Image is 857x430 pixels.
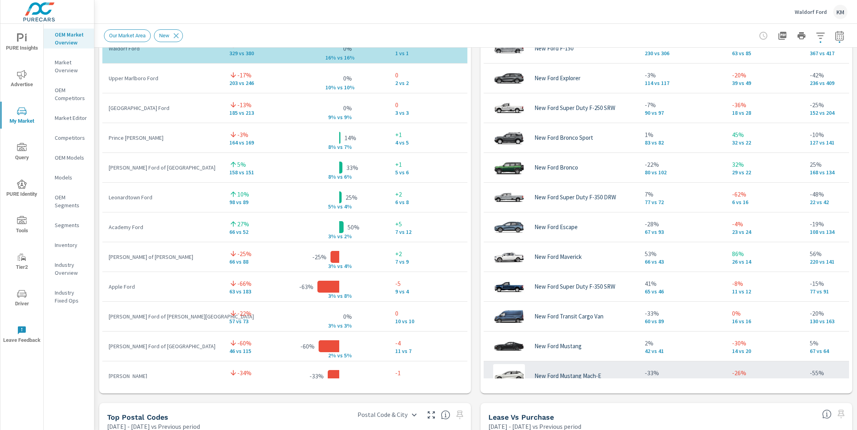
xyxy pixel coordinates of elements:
p: 0 [395,309,461,318]
p: s 3% [340,322,359,329]
p: New Ford Escape [534,224,578,231]
p: Inventory [55,241,88,249]
div: Postal Code & City [353,408,422,422]
p: Academy Ford [109,223,217,231]
p: -25% [312,252,327,262]
p: 66 vs 43 [645,258,719,265]
p: 0% [343,312,352,321]
p: 164 vs 169 [229,139,283,146]
p: 158 vs 151 [229,169,283,175]
img: glamour [493,364,525,388]
p: New Ford Bronco Sport [534,134,593,141]
img: glamour [493,66,525,90]
img: glamour [493,126,525,150]
p: 63 vs 183 [229,288,283,295]
p: 65 vs 46 [645,288,719,295]
span: Tier2 [3,253,41,272]
img: glamour [493,334,525,358]
p: -34% [237,368,252,378]
p: 77 vs 72 [645,199,719,205]
p: 32 vs 22 [732,139,797,146]
p: 11 vs 12 [732,288,797,295]
p: New Ford Super Duty F-250 SRW [534,104,615,112]
p: 6 vs 16 [732,199,797,205]
p: New Ford Transit Cargo Van [534,313,603,320]
p: 50% [348,222,359,232]
div: Market Editor [44,112,94,124]
p: [GEOGRAPHIC_DATA] Ford [109,104,217,112]
p: 329 vs 380 [229,50,283,56]
p: 1% [645,130,719,139]
p: 6 vs 8 [395,199,461,205]
h5: Top Postal Codes [107,413,168,421]
p: 29 vs 22 [732,169,797,175]
p: 5% [237,160,246,169]
p: -26% [732,368,797,378]
p: -22% [237,309,252,318]
p: 0% [732,309,797,318]
span: Select a preset date range to save this widget [835,408,847,420]
div: Market Overview [44,56,94,76]
p: s 4% [340,262,359,270]
div: New [154,29,183,42]
p: 3 vs 3 [395,110,461,116]
p: s 7% [340,143,359,150]
p: 46 vs 115 [229,348,283,354]
p: Prince [PERSON_NAME] [109,134,217,142]
div: Industry Fixed Ops [44,287,94,307]
p: -22% [645,160,719,169]
p: 0% [343,103,352,113]
div: Inventory [44,239,94,251]
p: 53% [645,249,719,258]
p: 23 vs 24 [732,229,797,235]
p: 80 vs 102 [645,169,719,175]
p: s 16% [340,54,359,61]
p: -30% [732,338,797,348]
p: 83 vs 82 [645,139,719,146]
span: Driver [3,289,41,309]
p: Competitors [55,134,88,142]
p: 3% v [319,262,340,270]
p: Models [55,174,88,181]
p: Apple Ford [109,283,217,291]
p: 42 vs 41 [645,348,719,354]
p: -62% [732,189,797,199]
p: 3% v [319,233,340,240]
p: 27% [237,219,249,229]
p: Industry Fixed Ops [55,289,88,305]
p: New Ford Mustang [534,343,582,350]
p: [PERSON_NAME] Ford of [PERSON_NAME][GEOGRAPHIC_DATA] [109,312,217,320]
p: 8% v [319,143,340,150]
p: 0 [395,70,461,80]
p: 41% [645,279,719,288]
p: New Ford F-150 [534,45,573,52]
p: -7% [645,100,719,110]
span: Leave Feedback [3,326,41,345]
p: 0% [343,44,352,53]
p: s 4% [340,203,359,210]
div: OEM Segments [44,191,94,211]
p: New Ford Maverick [534,253,582,260]
p: Market Overview [55,58,88,74]
p: -4% [732,219,797,229]
p: -33% [645,368,719,378]
p: OEM Segments [55,193,88,209]
button: "Export Report to PDF" [774,28,790,44]
div: Segments [44,219,94,231]
p: New Ford Mustang Mach-E [534,372,601,380]
div: KM [833,5,847,19]
img: glamour [493,185,525,209]
p: 33% [346,163,358,172]
div: OEM Competitors [44,84,94,104]
div: OEM Models [44,152,94,164]
p: 3% v [319,292,340,299]
p: -28% [645,219,719,229]
p: 98 vs 89 [229,199,283,205]
p: [PERSON_NAME] Ford of [GEOGRAPHIC_DATA] [109,164,217,172]
p: 8% v [319,173,340,180]
p: 86% [732,249,797,258]
p: Upper Marlboro Ford [109,74,217,82]
p: s 6% [340,173,359,180]
p: Waldorf Ford [109,44,217,52]
p: 2% [645,338,719,348]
